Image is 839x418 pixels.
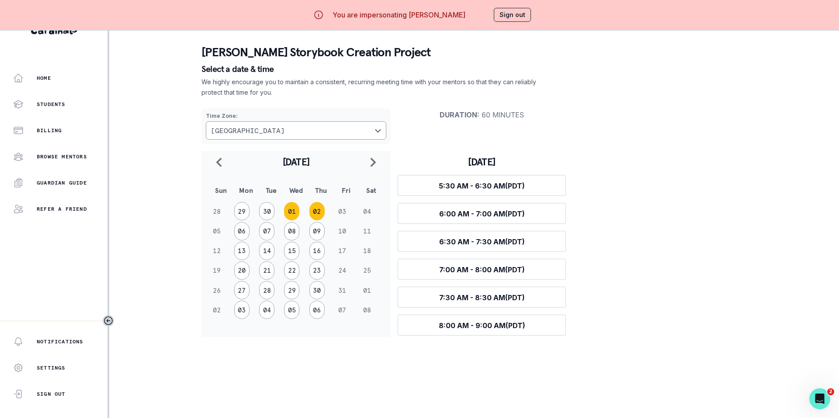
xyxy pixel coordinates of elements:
[234,301,250,319] button: 03
[309,261,325,280] button: 23
[259,202,274,220] button: 30
[494,8,531,22] button: Sign out
[103,315,114,326] button: Toggle sidebar
[284,261,299,280] button: 22
[398,110,566,119] p: 60 minutes
[206,113,238,119] strong: Time Zone :
[37,153,87,160] p: Browse Mentors
[37,127,62,134] p: Billing
[208,151,229,173] button: navigate to previous month
[37,364,66,371] p: Settings
[439,321,525,330] span: 8:00 AM - 9:00 AM (PDT)
[259,261,274,280] button: 21
[206,121,386,140] button: Choose a timezone
[259,222,274,240] button: 07
[309,242,325,260] button: 16
[440,110,479,119] strong: Duration :
[37,338,83,345] p: Notifications
[201,77,537,98] p: We highly encourage you to maintain a consistent, recurring meeting time with your mentors so tha...
[439,209,525,218] span: 6:00 AM - 7:00 AM (PDT)
[284,179,309,202] th: Wed
[37,179,87,186] p: Guardian Guide
[333,179,358,202] th: Fri
[37,391,66,397] p: Sign Out
[284,242,299,260] button: 15
[398,175,566,196] button: 5:30 AM - 6:30 AM(PDT)
[359,179,384,202] th: Sat
[398,203,566,224] button: 6:00 AM - 7:00 AM(PDT)
[234,261,250,280] button: 20
[37,101,66,108] p: Students
[234,222,250,240] button: 06
[309,281,325,299] button: 30
[398,259,566,280] button: 7:00 AM - 8:00 AM(PDT)
[234,242,250,260] button: 13
[809,388,830,409] iframe: Intercom live chat
[398,287,566,308] button: 7:30 AM - 8:30 AM(PDT)
[259,242,274,260] button: 14
[284,222,299,240] button: 08
[234,281,250,299] button: 27
[259,301,274,319] button: 04
[234,202,250,220] button: 29
[439,293,525,302] span: 7:30 AM - 8:30 AM (PDT)
[259,179,284,202] th: Tue
[259,281,274,299] button: 28
[439,237,525,246] span: 6:30 AM - 7:30 AM (PDT)
[398,315,566,336] button: 8:00 AM - 9:00 AM(PDT)
[284,202,299,220] button: 01
[208,179,233,202] th: Sun
[398,231,566,252] button: 6:30 AM - 7:30 AM(PDT)
[309,222,325,240] button: 09
[201,44,747,61] p: [PERSON_NAME] Storybook Creation Project
[333,10,465,20] p: You are impersonating [PERSON_NAME]
[309,301,325,319] button: 06
[229,156,363,168] h2: [DATE]
[398,156,566,168] h3: [DATE]
[233,179,258,202] th: Mon
[439,182,525,190] span: 5:30 AM - 6:30 AM (PDT)
[439,265,525,274] span: 7:00 AM - 8:00 AM (PDT)
[309,202,325,220] button: 02
[363,151,384,173] button: navigate to next month
[309,179,333,202] th: Thu
[284,301,299,319] button: 05
[827,388,834,395] span: 2
[37,75,51,82] p: Home
[37,206,87,212] p: Refer a friend
[201,65,747,73] p: Select a date & time
[284,281,299,299] button: 29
